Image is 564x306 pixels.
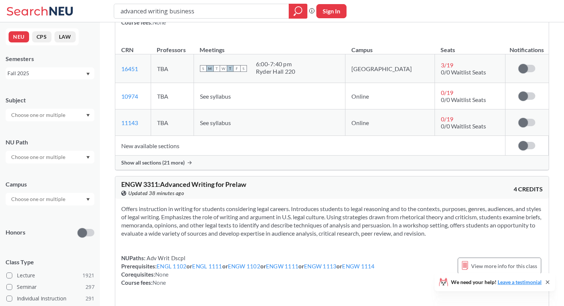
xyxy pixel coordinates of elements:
a: ENGL 1102 [157,263,187,270]
span: ENGW 3311 : Advanced Writing for Prelaw [121,180,246,188]
label: Individual Instruction [6,294,94,303]
a: 11143 [121,119,138,126]
th: Notifications [505,38,548,54]
span: 4 CREDITS [514,185,543,193]
th: Professors [151,38,194,54]
button: Sign In [316,4,347,18]
span: M [207,65,213,72]
svg: magnifying glass [294,6,303,16]
span: S [200,65,207,72]
span: W [220,65,227,72]
svg: Dropdown arrow [86,198,90,201]
a: Leave a testimonial [498,279,542,285]
span: See syllabus [200,119,231,126]
div: Ryder Hall 220 [256,68,295,75]
span: 1921 [82,271,94,280]
p: Honors [6,228,25,237]
button: NEU [9,31,29,42]
input: Choose one or multiple [7,153,70,162]
span: Adv Writ Dscpl [145,255,185,261]
span: None [153,279,166,286]
div: Show all sections (21 more) [115,156,549,170]
span: View more info for this class [471,261,537,271]
div: NUPaths: Prerequisites: or or or or or Corequisites: Course fees: [121,254,375,287]
span: S [240,65,247,72]
div: NU Path [6,138,94,146]
a: ENGW 1113 [304,263,336,270]
td: TBA [151,83,194,109]
div: Dropdown arrow [6,109,94,121]
div: Dropdown arrow [6,151,94,163]
th: Meetings [194,38,345,54]
a: ENGW 1102 [228,263,260,270]
td: TBA [151,54,194,83]
span: None [155,271,169,278]
th: Seats [435,38,505,54]
div: Fall 2025 [7,69,85,77]
td: New available sections [115,136,505,156]
td: TBA [151,109,194,136]
input: Choose one or multiple [7,195,70,204]
button: LAW [54,31,76,42]
span: 0/0 Waitlist Seats [441,68,486,76]
input: Choose one or multiple [7,111,70,119]
span: We need your help! [451,280,542,285]
label: Lecture [6,271,94,280]
span: 0/0 Waitlist Seats [441,122,486,130]
span: 0/0 Waitlist Seats [441,96,486,103]
div: Subject [6,96,94,104]
section: Offers instruction in writing for students considering legal careers. Introduces students to lega... [121,205,543,238]
div: Campus [6,180,94,188]
a: ENGW 1111 [266,263,298,270]
div: CRN [121,46,134,54]
span: T [227,65,234,72]
td: Online [345,83,435,109]
span: Updated 38 minutes ago [128,189,184,197]
svg: Dropdown arrow [86,156,90,159]
a: ENGL 1111 [192,263,222,270]
th: Campus [345,38,435,54]
div: Dropdown arrow [6,193,94,205]
svg: Dropdown arrow [86,73,90,76]
span: T [213,65,220,72]
input: Class, professor, course number, "phrase" [120,5,283,17]
svg: Dropdown arrow [86,114,90,117]
div: magnifying glass [289,4,307,19]
span: 0 / 19 [441,89,453,96]
a: 16451 [121,65,138,72]
span: See syllabus [200,93,231,100]
span: None [153,19,166,26]
td: [GEOGRAPHIC_DATA] [345,54,435,83]
a: 10974 [121,93,138,100]
span: Show all sections (21 more) [121,159,185,166]
span: 3 / 19 [441,61,453,68]
label: Seminar [6,282,94,292]
span: 0 / 19 [441,115,453,122]
span: 297 [85,283,94,291]
button: CPS [32,31,51,42]
div: Fall 2025Dropdown arrow [6,67,94,79]
span: Class Type [6,258,94,266]
a: ENGW 1114 [342,263,375,270]
span: F [234,65,240,72]
td: Online [345,109,435,136]
div: 6:00 - 7:40 pm [256,60,295,68]
span: 291 [85,294,94,303]
div: Semesters [6,55,94,63]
